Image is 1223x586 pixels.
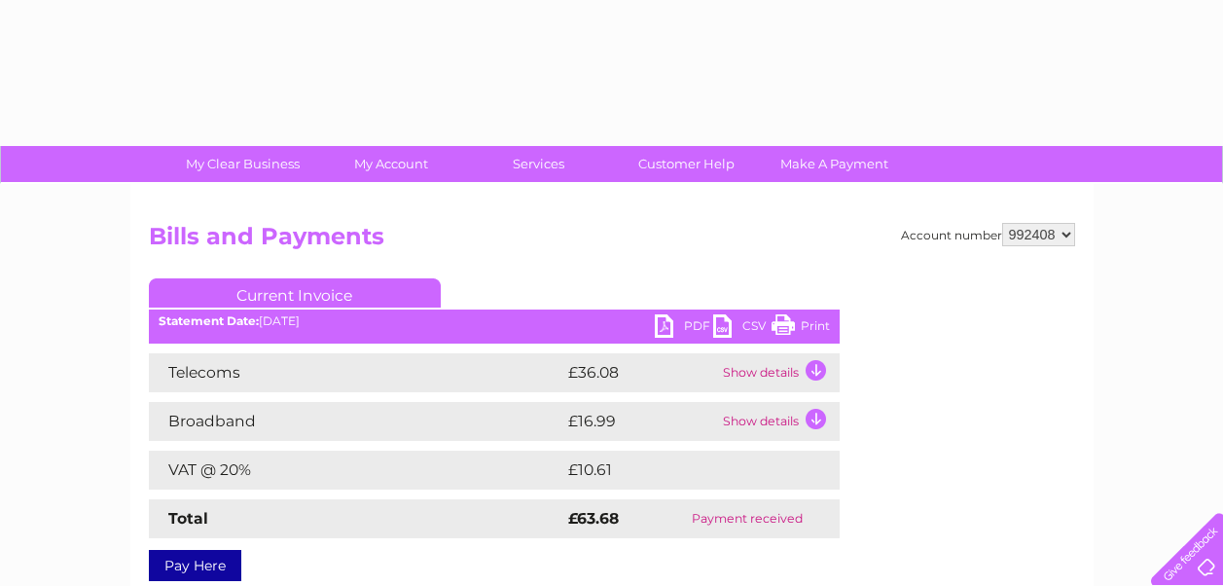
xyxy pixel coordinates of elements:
[149,314,840,328] div: [DATE]
[162,146,323,182] a: My Clear Business
[655,314,713,343] a: PDF
[563,353,718,392] td: £36.08
[713,314,772,343] a: CSV
[458,146,619,182] a: Services
[563,402,718,441] td: £16.99
[901,223,1075,246] div: Account number
[718,353,840,392] td: Show details
[149,550,241,581] a: Pay Here
[310,146,471,182] a: My Account
[754,146,915,182] a: Make A Payment
[772,314,830,343] a: Print
[149,353,563,392] td: Telecoms
[563,451,797,490] td: £10.61
[718,402,840,441] td: Show details
[655,499,839,538] td: Payment received
[168,509,208,528] strong: Total
[149,223,1075,260] h2: Bills and Payments
[149,278,441,308] a: Current Invoice
[568,509,619,528] strong: £63.68
[149,451,563,490] td: VAT @ 20%
[149,402,563,441] td: Broadband
[159,313,259,328] b: Statement Date:
[606,146,767,182] a: Customer Help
